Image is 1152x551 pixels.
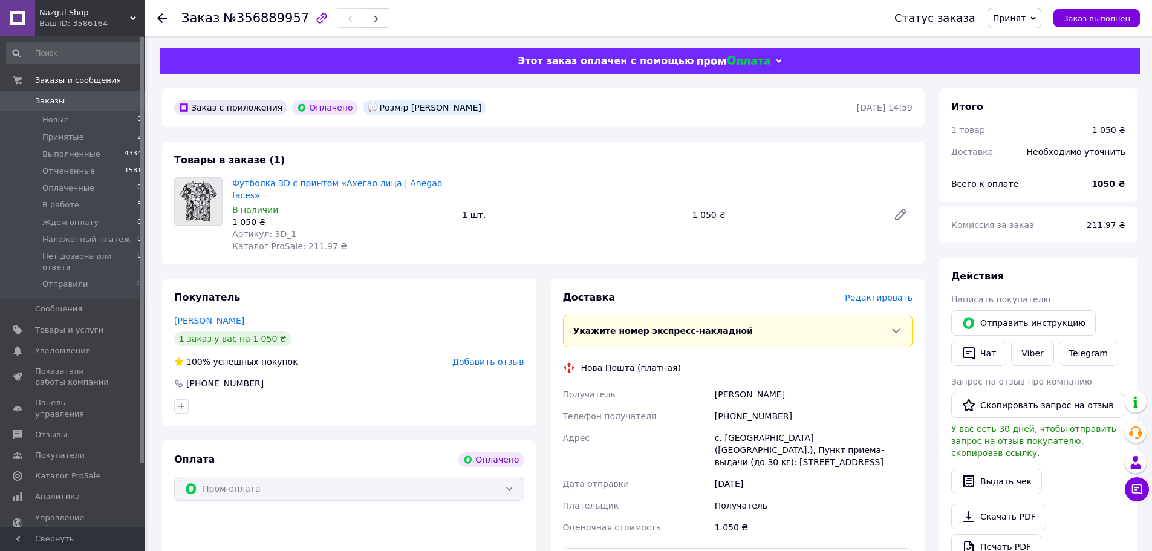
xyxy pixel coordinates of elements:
span: Панель управления [35,397,112,419]
span: Заказ выполнен [1063,14,1130,23]
button: Чат с покупателем [1125,477,1149,501]
div: Оплачено [292,100,357,115]
button: Выдать чек [951,469,1042,494]
div: Ваш ID: 3586164 [39,18,145,29]
div: успешных покупок [174,356,298,368]
a: Viber [1011,341,1053,366]
span: Получатель [563,390,616,399]
span: Покупатели [35,450,85,461]
span: Заказ [181,11,220,25]
button: Заказ выполнен [1053,9,1140,27]
span: У вас есть 30 дней, чтобы отправить запрос на отзыв покупателю, скопировав ссылку. [951,424,1116,458]
span: Каталог ProSale: 211.97 ₴ [232,241,347,251]
span: Оценочная стоимость [563,523,662,532]
div: с. [GEOGRAPHIC_DATA] ([GEOGRAPHIC_DATA].), Пункт приема-выдачи (до 30 кг): [STREET_ADDRESS] [712,427,915,473]
span: Покупатель [174,292,240,303]
div: Вернуться назад [157,12,167,24]
img: :speech_balloon: [368,103,377,112]
span: Новые [42,114,69,125]
span: 0 [137,183,142,194]
span: Аналитика [35,491,80,502]
div: Оплачено [458,452,524,467]
span: Запрос на отзыв про компанию [951,377,1092,386]
span: Nazgul Shop [39,7,130,18]
span: Адрес [563,433,590,443]
span: Принят [993,13,1026,23]
div: 1 шт. [457,206,687,223]
a: Telegram [1059,341,1118,366]
span: Отзывы [35,429,67,440]
span: Товары и услуги [35,325,103,336]
span: Заказы [35,96,65,106]
span: Отмененные [42,166,95,177]
time: [DATE] 14:59 [857,103,913,112]
div: Статус заказа [894,12,975,24]
span: Товары в заказе (1) [174,154,285,166]
span: Доставка [563,292,616,303]
span: В работе [42,200,79,210]
div: 1 050 ₴ [232,216,452,228]
div: 1 050 ₴ [688,206,884,223]
span: Заказы и сообщения [35,75,121,86]
span: 0 [137,217,142,228]
div: [DATE] [712,473,915,495]
span: Управление сайтом [35,512,112,534]
div: Заказ с приложения [174,100,287,115]
span: Выполненные [42,149,100,160]
span: 1581 [125,166,142,177]
button: Чат [951,341,1006,366]
a: Редактировать [888,203,913,227]
a: [PERSON_NAME] [174,316,244,325]
span: Оплаченные [42,183,94,194]
span: Наложенный платёж [42,234,131,245]
span: Артикул: 3D_1 [232,229,296,239]
img: evopay logo [697,56,770,67]
span: Отправили [42,279,88,290]
div: Получатель [712,495,915,517]
span: Написать покупателю [951,295,1050,304]
span: В наличии [232,205,278,215]
span: Оплата [174,454,215,465]
span: 0 [137,279,142,290]
span: Телефон получателя [563,411,657,421]
a: Футболка 3D с принтом «Aхегао лица | Ahegao faces» [232,178,442,200]
span: Укажите номер экспресс-накладной [573,326,753,336]
span: Уведомления [35,345,90,356]
span: Нет дозвона или ответа [42,251,137,273]
span: 0 [137,114,142,125]
input: Поиск [6,42,143,64]
span: Ждем оплату [42,217,99,228]
div: [PERSON_NAME] [712,383,915,405]
div: 1 050 ₴ [1092,124,1125,136]
span: Редактировать [845,293,913,302]
span: 0 [137,234,142,245]
div: 1 050 ₴ [712,517,915,538]
span: 1 товар [951,125,985,135]
button: Скопировать запрос на отзыв [951,393,1124,418]
div: 1 заказ у вас на 1 050 ₴ [174,331,291,346]
button: Отправить инструкцию [951,310,1096,336]
span: №356889957 [223,11,309,25]
span: Действия [951,270,1004,282]
span: Каталог ProSale [35,471,100,481]
div: [PHONE_NUMBER] [185,377,265,390]
div: Нова Пошта (платная) [578,362,684,374]
div: Розмір [PERSON_NAME] [363,100,487,115]
span: Принятые [42,132,84,143]
span: Комиссия за заказ [951,220,1034,230]
div: [PHONE_NUMBER] [712,405,915,427]
span: Доставка [951,147,993,157]
span: Плательщик [563,501,619,510]
span: Итого [951,101,983,112]
span: 211.97 ₴ [1087,220,1125,230]
img: Футболка 3D с принтом «Aхегао лица | Ahegao faces» [175,178,222,225]
span: 5 [137,200,142,210]
span: Добавить отзыв [452,357,524,367]
span: 100% [186,357,210,367]
span: Сообщения [35,304,82,315]
a: Скачать PDF [951,504,1046,529]
span: Этот заказ оплачен с помощью [518,55,694,67]
span: 0 [137,251,142,273]
span: 4334 [125,149,142,160]
span: 2 [137,132,142,143]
